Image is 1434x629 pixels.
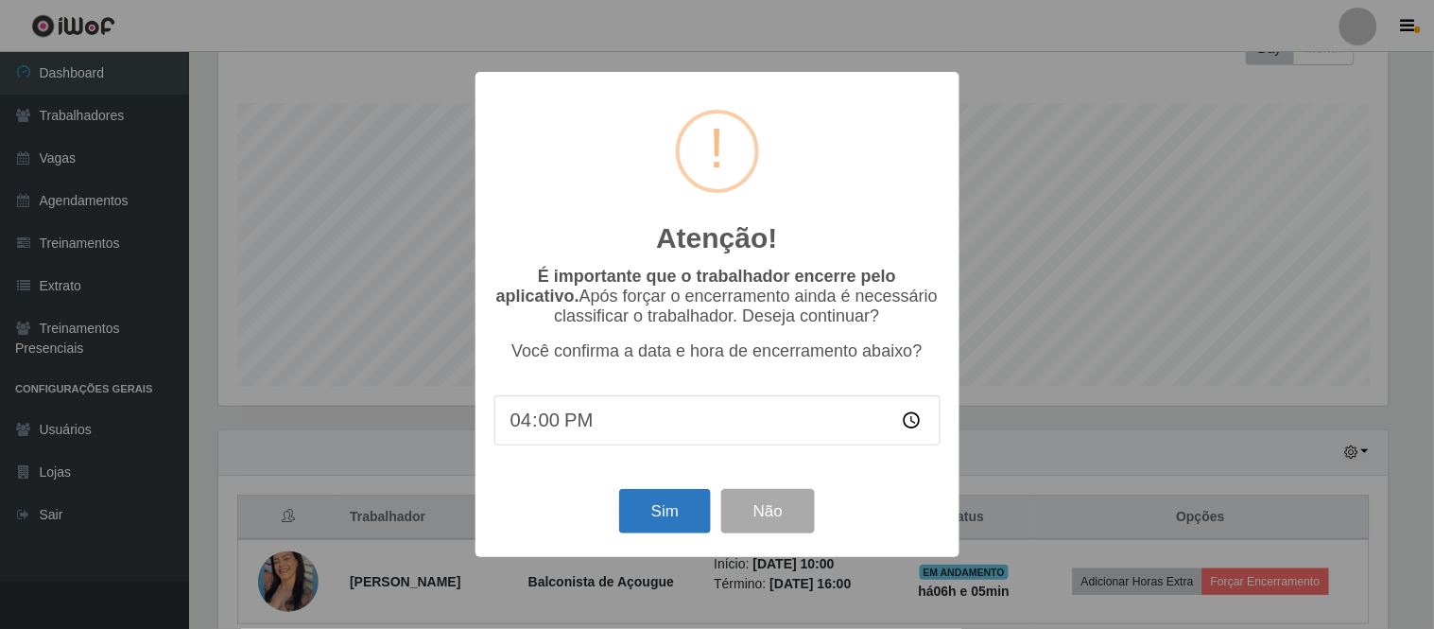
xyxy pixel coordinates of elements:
[656,221,777,255] h2: Atenção!
[619,489,711,533] button: Sim
[721,489,815,533] button: Não
[496,267,896,306] b: É importante que o trabalhador encerre pelo aplicativo.
[494,341,941,361] p: Você confirma a data e hora de encerramento abaixo?
[494,267,941,326] p: Após forçar o encerramento ainda é necessário classificar o trabalhador. Deseja continuar?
